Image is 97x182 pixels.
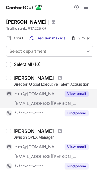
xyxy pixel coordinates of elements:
[65,91,89,97] button: Reveal Button
[6,4,42,11] img: ContactOut v5.3.10
[6,26,41,31] span: Traffic rank: # 17,225
[13,82,93,87] div: Director, Global Executive Talent Acquisition
[78,36,90,41] span: Similar
[9,48,46,54] div: Select department
[15,144,61,150] span: ***@[DOMAIN_NAME]
[15,101,78,106] span: [EMAIL_ADDRESS][PERSON_NAME][DOMAIN_NAME]
[15,91,61,96] span: ***@[DOMAIN_NAME]
[6,18,47,25] h1: [PERSON_NAME]
[14,62,41,67] span: Select all (10)
[13,36,23,41] span: About
[13,135,93,140] div: Division OPEX Manager
[65,163,89,169] button: Reveal Button
[13,75,54,81] div: [PERSON_NAME]
[65,144,89,150] button: Reveal Button
[36,36,65,41] span: Decision makers
[15,154,78,159] span: [EMAIL_ADDRESS][PERSON_NAME][DOMAIN_NAME]
[65,110,89,116] button: Reveal Button
[13,128,54,134] div: [PERSON_NAME]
